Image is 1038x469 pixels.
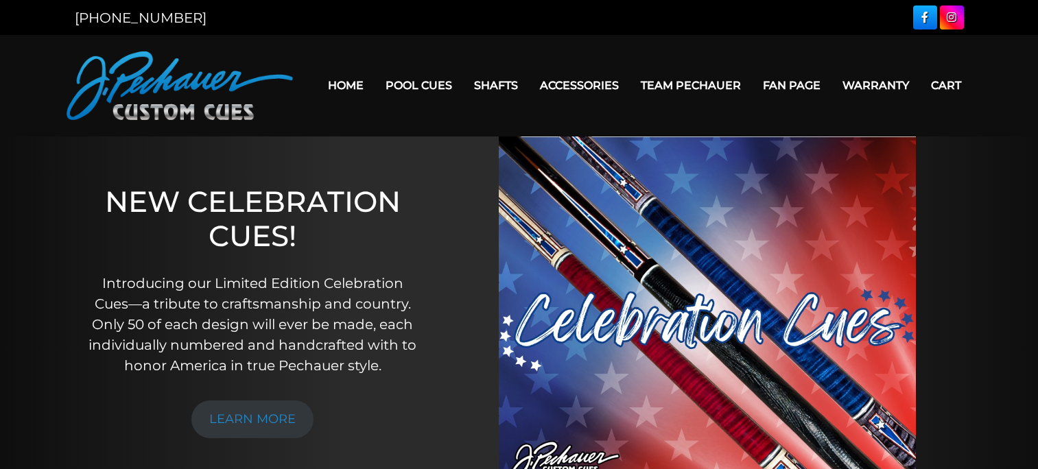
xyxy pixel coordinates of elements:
[920,68,972,103] a: Cart
[375,68,463,103] a: Pool Cues
[831,68,920,103] a: Warranty
[75,10,207,26] a: [PHONE_NUMBER]
[463,68,529,103] a: Shafts
[84,184,421,254] h1: NEW CELEBRATION CUES!
[317,68,375,103] a: Home
[67,51,293,120] img: Pechauer Custom Cues
[84,273,421,376] p: Introducing our Limited Edition Celebration Cues—a tribute to craftsmanship and country. Only 50 ...
[630,68,752,103] a: Team Pechauer
[752,68,831,103] a: Fan Page
[191,400,314,438] a: LEARN MORE
[529,68,630,103] a: Accessories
